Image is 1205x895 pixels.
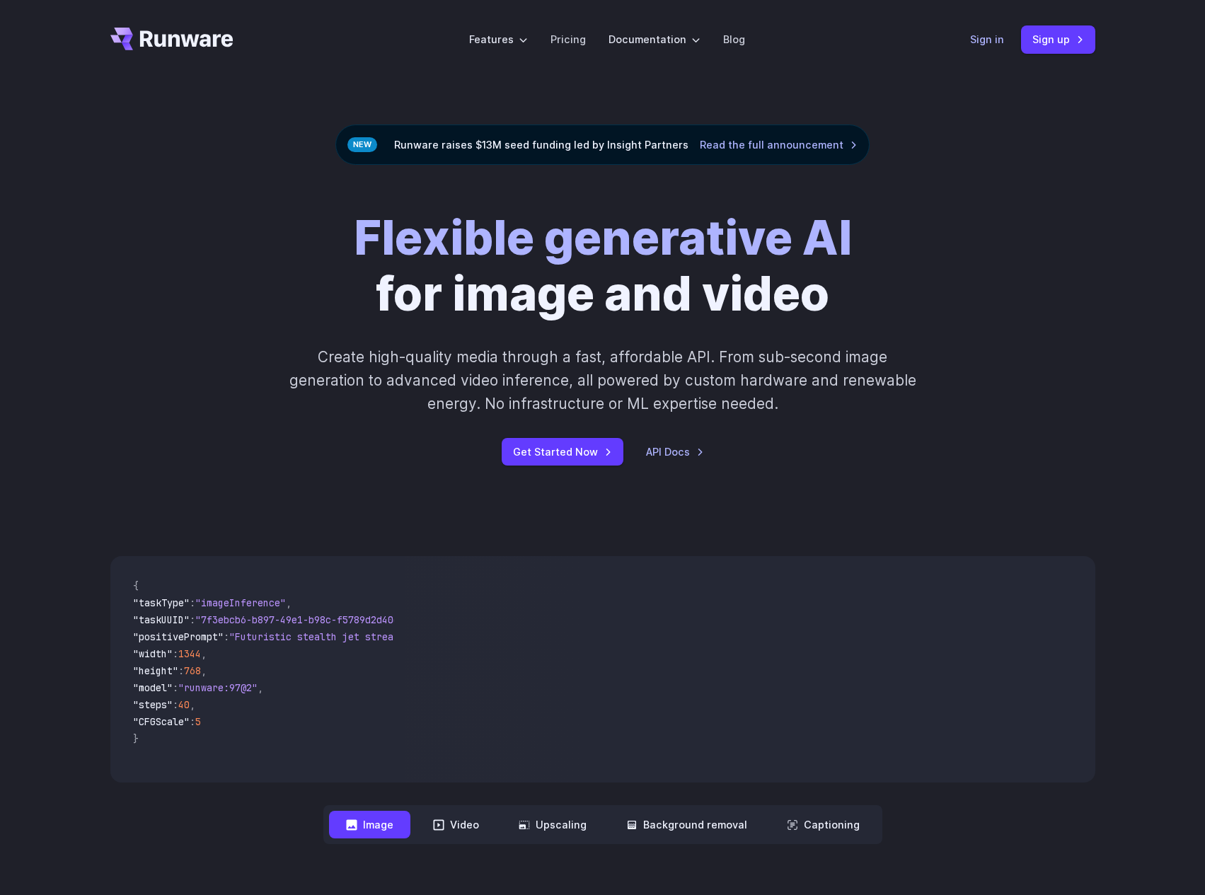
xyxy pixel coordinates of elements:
span: { [133,579,139,592]
span: : [173,681,178,694]
button: Background removal [609,811,764,838]
span: , [190,698,195,711]
a: API Docs [646,444,704,460]
span: : [224,630,229,643]
label: Features [469,31,528,47]
p: Create high-quality media through a fast, affordable API. From sub-second image generation to adv... [287,345,918,416]
span: "runware:97@2" [178,681,258,694]
button: Upscaling [502,811,604,838]
a: Get Started Now [502,438,623,466]
span: "taskUUID" [133,613,190,626]
a: Sign up [1021,25,1095,53]
span: "positivePrompt" [133,630,224,643]
span: , [286,596,292,609]
span: "width" [133,647,173,660]
span: : [190,613,195,626]
span: : [178,664,184,677]
span: "imageInference" [195,596,286,609]
label: Documentation [609,31,700,47]
span: 40 [178,698,190,711]
span: "7f3ebcb6-b897-49e1-b98c-f5789d2d40d7" [195,613,410,626]
span: "model" [133,681,173,694]
span: , [201,664,207,677]
span: 1344 [178,647,201,660]
strong: Flexible generative AI [354,209,852,266]
span: "taskType" [133,596,190,609]
span: : [190,596,195,609]
span: 5 [195,715,201,728]
a: Blog [723,31,745,47]
span: "Futuristic stealth jet streaking through a neon-lit cityscape with glowing purple exhaust" [229,630,744,643]
span: "CFGScale" [133,715,190,728]
span: , [201,647,207,660]
h1: for image and video [354,210,852,323]
span: : [190,715,195,728]
a: Sign in [970,31,1004,47]
span: "height" [133,664,178,677]
a: Read the full announcement [700,137,858,153]
button: Captioning [770,811,877,838]
span: "steps" [133,698,173,711]
span: : [173,698,178,711]
span: 768 [184,664,201,677]
a: Pricing [550,31,586,47]
button: Video [416,811,496,838]
span: , [258,681,263,694]
span: } [133,732,139,745]
button: Image [329,811,410,838]
div: Runware raises $13M seed funding led by Insight Partners [335,125,870,165]
a: Go to / [110,28,233,50]
span: : [173,647,178,660]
